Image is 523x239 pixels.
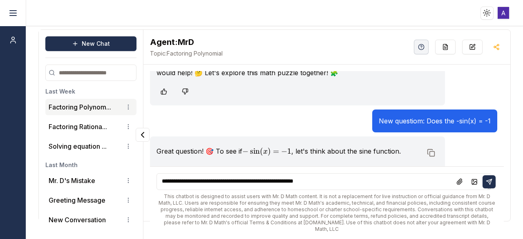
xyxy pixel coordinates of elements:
p: New Conversation [49,215,106,225]
span: − [242,147,248,156]
span: sin [250,147,260,156]
span: Factoring Polynomial [150,49,223,58]
button: Factoring Polynom... [49,102,111,112]
p: Great question! 🎯 To see if , let's think about the sine function. [156,146,422,156]
span: ) [268,147,271,156]
button: New Chat [45,36,136,51]
h3: Last Month [45,161,136,169]
span: ( [260,147,263,156]
button: Collapse panel [136,128,150,142]
button: Conversation options [123,215,133,225]
p: Greeting Message [49,195,105,205]
span: − [281,147,287,156]
span: x [263,148,268,155]
div: This chatbot is designed to assist users with Mr. D Math content. It is not a replacement for liv... [156,193,497,232]
h2: MrD [150,36,223,48]
h3: Last Week [45,87,136,96]
button: Help Videos [414,40,429,54]
button: Re-Fill Questions [435,40,456,54]
textarea: To enrich screen reader interactions, please activate Accessibility in Grammarly extension settings [156,173,491,190]
span: = [273,147,279,156]
span: 1 [287,147,291,156]
button: Solving equation ... [49,141,107,151]
button: Conversation options [123,195,133,205]
p: New questiom: Does the -sin(x) = -1 [379,116,491,126]
p: Mr. D's Mistake [49,176,95,185]
button: Conversation options [123,176,133,185]
button: Conversation options [123,102,133,112]
button: Conversation options [123,122,133,132]
button: Factoring Rationa... [49,122,107,132]
button: Conversation options [123,141,133,151]
img: ACg8ocI2xb9KJhXo-XhR5sXKSafn7_UrwDt4pWfZrV251xEsK7JOFQ=s96-c [498,7,510,19]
